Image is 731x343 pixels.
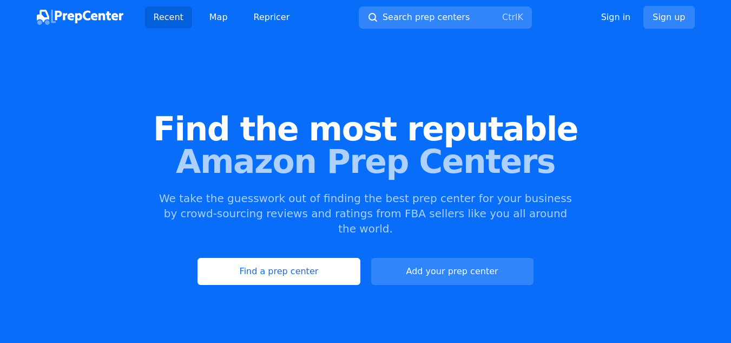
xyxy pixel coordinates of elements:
a: Sign up [643,6,694,29]
a: Find a prep center [197,258,360,285]
a: Recent [145,7,192,28]
kbd: K [517,12,523,22]
span: Find the most reputable [17,113,714,145]
button: Search prep centersCtrlK [359,7,532,29]
p: We take the guesswork out of finding the best prep center for your business by crowd-sourcing rev... [158,191,574,236]
span: Amazon Prep Centers [17,145,714,178]
img: PrepCenter [37,10,123,25]
a: Add your prep center [371,258,534,285]
a: Repricer [245,7,299,28]
span: Search prep centers [383,11,470,24]
a: Map [201,7,236,28]
kbd: Ctrl [502,12,517,22]
a: Sign in [601,11,631,24]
